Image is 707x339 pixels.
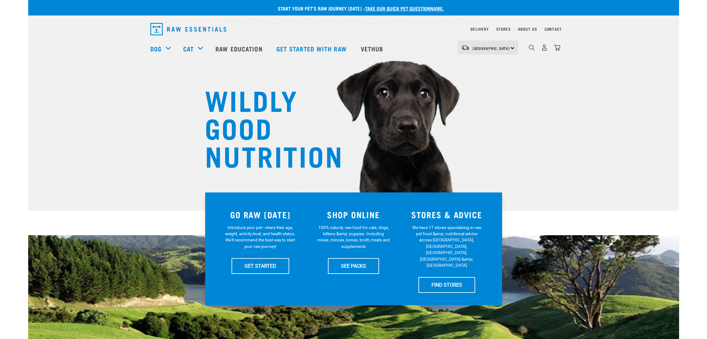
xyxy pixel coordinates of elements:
[554,44,560,51] img: home-icon@2x.png
[209,36,270,61] a: Raw Education
[205,85,329,169] h1: WILDLY GOOD NUTRITION
[404,210,490,219] h3: STORES & ADVICE
[183,44,194,53] a: Cat
[145,20,562,38] nav: dropdown navigation
[317,224,390,250] p: 100% natural, raw food for cats, dogs, kittens &amp; puppies. Including mixes, minces, bones, bro...
[150,23,226,35] img: Raw Essentials Logo
[365,7,444,10] a: take our quick pet questionnaire.
[410,224,483,269] p: We have 17 stores specialising in raw pet food &amp; nutritional advice across [GEOGRAPHIC_DATA],...
[461,45,470,51] img: van-moving.png
[218,210,303,219] h3: GO RAW [DATE]
[355,36,391,61] a: Vethub
[33,5,684,12] p: Start your pet’s raw journey [DATE] –
[270,36,355,61] a: Get started with Raw
[471,28,488,30] a: Delivery
[541,44,548,51] img: user.png
[150,44,161,53] a: Dog
[28,36,679,61] nav: dropdown navigation
[418,277,475,293] a: FIND STORES
[232,258,289,274] a: GET STARTED
[545,28,562,30] a: Contact
[496,28,511,30] a: Stores
[328,258,379,274] a: SEE PACKS
[311,210,396,219] h3: SHOP ONLINE
[518,28,537,30] a: About Us
[224,224,297,250] p: Introduce your pet—share their age, weight, activity level, and health status. We'll recommend th...
[473,47,510,49] span: [GEOGRAPHIC_DATA]
[529,45,535,51] img: home-icon-1@2x.png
